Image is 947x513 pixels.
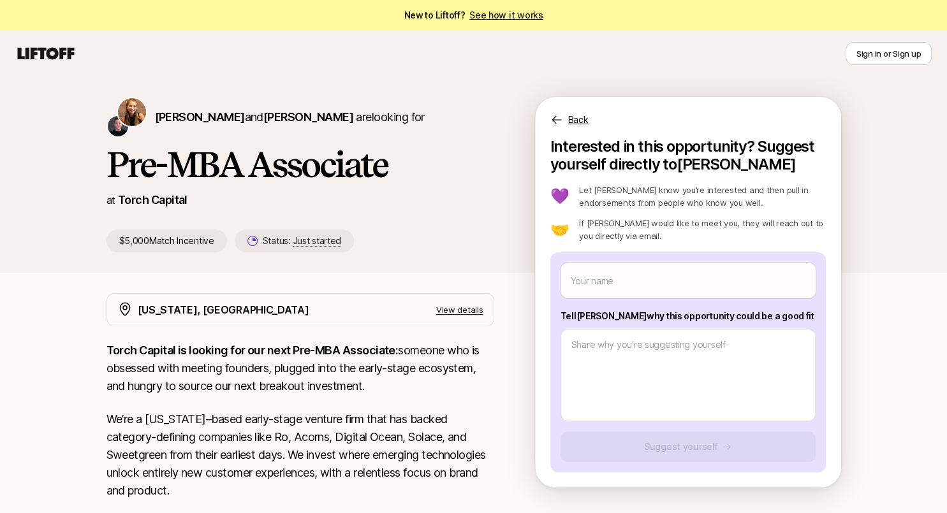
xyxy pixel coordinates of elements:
span: [PERSON_NAME] [155,110,245,124]
a: Torch Capital [118,193,187,206]
p: Back [568,112,589,127]
p: Status: [263,233,341,249]
span: Just started [293,235,341,247]
p: View details [436,303,483,316]
p: 💜 [550,189,569,204]
p: Interested in this opportunity? Suggest yourself directly to [PERSON_NAME] [550,138,826,173]
img: Katie Reiner [118,98,146,126]
span: New to Liftoff? [404,8,543,23]
a: See how it works [469,10,543,20]
p: 🤝 [550,222,569,237]
p: [US_STATE], [GEOGRAPHIC_DATA] [138,301,309,318]
span: and [244,110,353,124]
h1: Pre-MBA Associate [106,145,494,184]
p: Tell [PERSON_NAME] why this opportunity could be a good fit [561,308,816,324]
p: $5,000 Match Incentive [106,229,227,252]
p: We’re a [US_STATE]–based early-stage venture firm that has backed category-defining companies lik... [106,410,494,500]
strong: Torch Capital is looking for our next Pre-MBA Associate: [106,343,399,357]
p: someone who is obsessed with meeting founders, plugged into the early-stage ecosystem, and hungry... [106,342,494,395]
p: are looking for [155,108,425,126]
button: Sign in or Sign up [846,42,932,65]
span: [PERSON_NAME] [263,110,353,124]
img: Christopher Harper [108,116,128,136]
p: If [PERSON_NAME] would like to meet you, they will reach out to you directly via email. [579,217,825,242]
p: at [106,192,115,208]
p: Let [PERSON_NAME] know you’re interested and then pull in endorsements from people who know you w... [579,184,825,209]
